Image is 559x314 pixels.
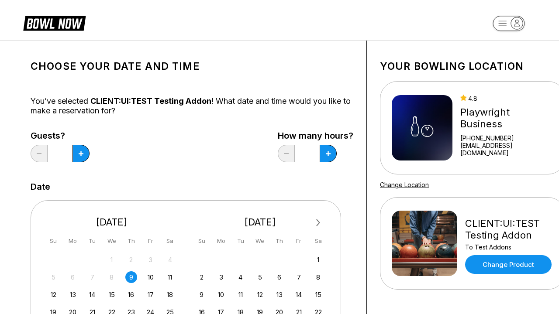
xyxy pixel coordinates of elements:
div: Choose Tuesday, November 4th, 2025 [235,271,246,283]
label: Date [31,182,50,191]
div: Choose Saturday, November 15th, 2025 [312,289,324,300]
div: Choose Monday, November 10th, 2025 [215,289,227,300]
div: Th [273,235,285,247]
a: Change Location [380,181,429,188]
div: Su [196,235,207,247]
button: Next Month [311,216,325,230]
img: Playwright Business [392,95,452,160]
div: Not available Thursday, October 2nd, 2025 [125,254,137,266]
div: Fr [293,235,305,247]
div: Not available Wednesday, October 1st, 2025 [106,254,117,266]
div: Mo [67,235,79,247]
div: Sa [164,235,176,247]
div: Fr [145,235,156,247]
div: We [106,235,117,247]
div: Choose Friday, November 7th, 2025 [293,271,305,283]
div: Su [48,235,59,247]
div: Choose Saturday, November 1st, 2025 [312,254,324,266]
div: We [254,235,266,247]
div: Tu [235,235,246,247]
div: Not available Monday, October 6th, 2025 [67,271,79,283]
img: CLIENT:UI:TEST Testing Addon [392,211,457,276]
div: Choose Friday, October 17th, 2025 [145,289,156,300]
div: Sa [312,235,324,247]
div: Choose Wednesday, November 5th, 2025 [254,271,266,283]
div: Choose Saturday, November 8th, 2025 [312,271,324,283]
div: You’ve selected ! What date and time would you like to make a reservation for? [31,96,353,116]
div: Choose Sunday, October 12th, 2025 [48,289,59,300]
div: Choose Saturday, October 18th, 2025 [164,289,176,300]
div: Playwright Business [460,106,554,130]
div: [PHONE_NUMBER] [460,134,554,142]
div: [DATE] [44,216,179,228]
div: Choose Sunday, November 9th, 2025 [196,289,207,300]
div: Choose Thursday, November 6th, 2025 [273,271,285,283]
div: Not available Sunday, October 5th, 2025 [48,271,59,283]
div: [DATE] [193,216,328,228]
label: Guests? [31,131,90,140]
div: Choose Tuesday, November 11th, 2025 [235,289,246,300]
div: Not available Wednesday, October 8th, 2025 [106,271,117,283]
div: CLIENT:UI:TEST Testing Addon [465,218,554,241]
div: Choose Thursday, October 16th, 2025 [125,289,137,300]
div: Choose Monday, November 3rd, 2025 [215,271,227,283]
div: Choose Tuesday, October 14th, 2025 [86,289,98,300]
label: How many hours? [278,131,353,140]
div: Not available Friday, October 3rd, 2025 [145,254,156,266]
div: Choose Wednesday, October 15th, 2025 [106,289,117,300]
h1: Choose your Date and time [31,60,353,72]
div: Choose Saturday, October 11th, 2025 [164,271,176,283]
a: [EMAIL_ADDRESS][DOMAIN_NAME] [460,142,554,157]
div: Th [125,235,137,247]
div: Choose Wednesday, November 12th, 2025 [254,289,266,300]
div: Choose Friday, October 10th, 2025 [145,271,156,283]
div: Mo [215,235,227,247]
a: Change Product [465,255,552,274]
div: Tu [86,235,98,247]
div: Choose Monday, October 13th, 2025 [67,289,79,300]
div: Choose Sunday, November 2nd, 2025 [196,271,207,283]
div: Choose Friday, November 14th, 2025 [293,289,305,300]
div: To Test Addons [465,243,554,251]
div: Choose Thursday, November 13th, 2025 [273,289,285,300]
div: 4.8 [460,95,554,102]
div: Choose Thursday, October 9th, 2025 [125,271,137,283]
div: Not available Tuesday, October 7th, 2025 [86,271,98,283]
div: Not available Saturday, October 4th, 2025 [164,254,176,266]
span: CLIENT:UI:TEST Testing Addon [90,96,211,106]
